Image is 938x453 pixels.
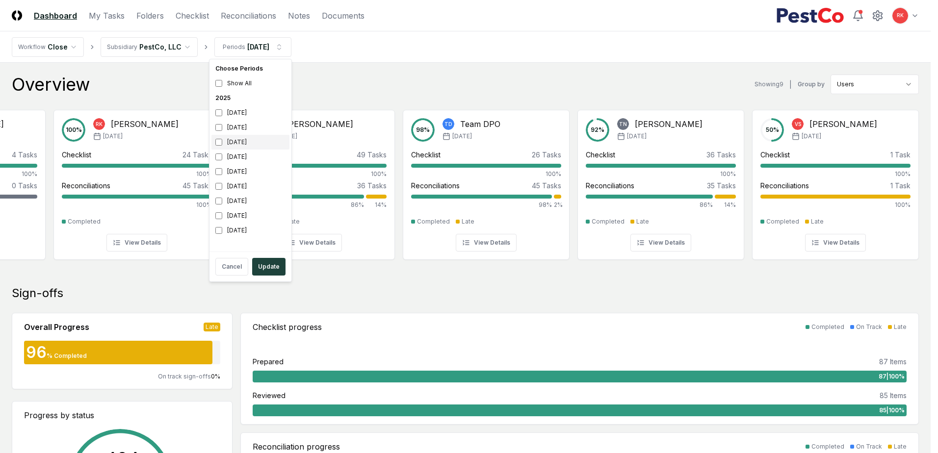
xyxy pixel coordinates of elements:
div: [DATE] [211,150,289,164]
div: [DATE] [211,194,289,208]
div: [DATE] [211,208,289,223]
div: Show All [211,76,289,91]
div: [DATE] [211,105,289,120]
div: [DATE] [211,164,289,179]
div: [DATE] [211,223,289,238]
div: [DATE] [211,179,289,194]
button: Update [252,258,286,276]
button: Cancel [215,258,248,276]
div: [DATE] [211,135,289,150]
div: [DATE] [211,120,289,135]
div: Choose Periods [211,61,289,76]
div: 2025 [211,91,289,105]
